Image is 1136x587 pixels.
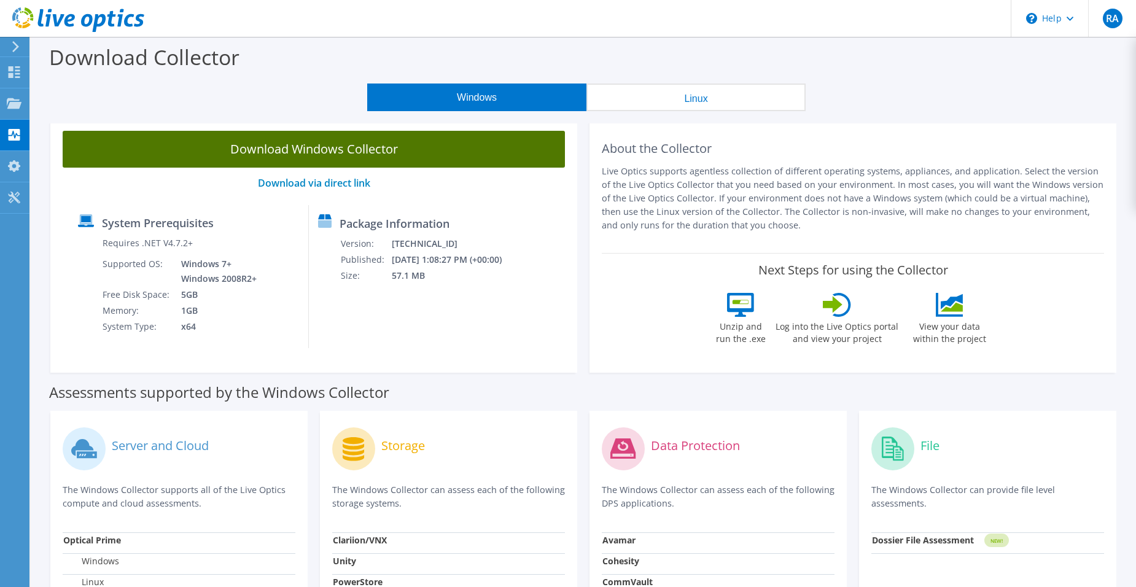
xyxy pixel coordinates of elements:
[391,268,518,284] td: 57.1 MB
[102,287,172,303] td: Free Disk Space:
[391,252,518,268] td: [DATE] 1:08:27 PM (+00:00)
[63,555,119,567] label: Windows
[258,176,370,190] a: Download via direct link
[602,483,834,510] p: The Windows Collector can assess each of the following DPS applications.
[102,303,172,319] td: Memory:
[602,534,636,546] strong: Avamar
[172,287,259,303] td: 5GB
[49,43,239,71] label: Download Collector
[905,317,994,345] label: View your data within the project
[340,217,449,230] label: Package Information
[381,440,425,452] label: Storage
[63,534,121,546] strong: Optical Prime
[775,317,899,345] label: Log into the Live Optics portal and view your project
[602,165,1104,232] p: Live Optics supports agentless collection of different operating systems, appliances, and applica...
[391,236,518,252] td: [TECHNICAL_ID]
[602,555,639,567] strong: Cohesity
[712,317,769,345] label: Unzip and run the .exe
[586,84,806,111] button: Linux
[49,386,389,398] label: Assessments supported by the Windows Collector
[172,256,259,287] td: Windows 7+ Windows 2008R2+
[872,534,974,546] strong: Dossier File Assessment
[367,84,586,111] button: Windows
[1026,13,1037,24] svg: \n
[340,236,391,252] td: Version:
[102,319,172,335] td: System Type:
[63,483,295,510] p: The Windows Collector supports all of the Live Optics compute and cloud assessments.
[602,141,1104,156] h2: About the Collector
[990,537,1003,544] tspan: NEW!
[920,440,940,452] label: File
[340,268,391,284] td: Size:
[103,237,193,249] label: Requires .NET V4.7.2+
[112,440,209,452] label: Server and Cloud
[333,555,356,567] strong: Unity
[651,440,740,452] label: Data Protection
[340,252,391,268] td: Published:
[871,483,1104,510] p: The Windows Collector can provide file level assessments.
[172,303,259,319] td: 1GB
[172,319,259,335] td: x64
[758,263,948,278] label: Next Steps for using the Collector
[102,256,172,287] td: Supported OS:
[63,131,565,168] a: Download Windows Collector
[102,217,214,229] label: System Prerequisites
[333,534,387,546] strong: Clariion/VNX
[332,483,565,510] p: The Windows Collector can assess each of the following storage systems.
[1103,9,1122,28] span: RA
